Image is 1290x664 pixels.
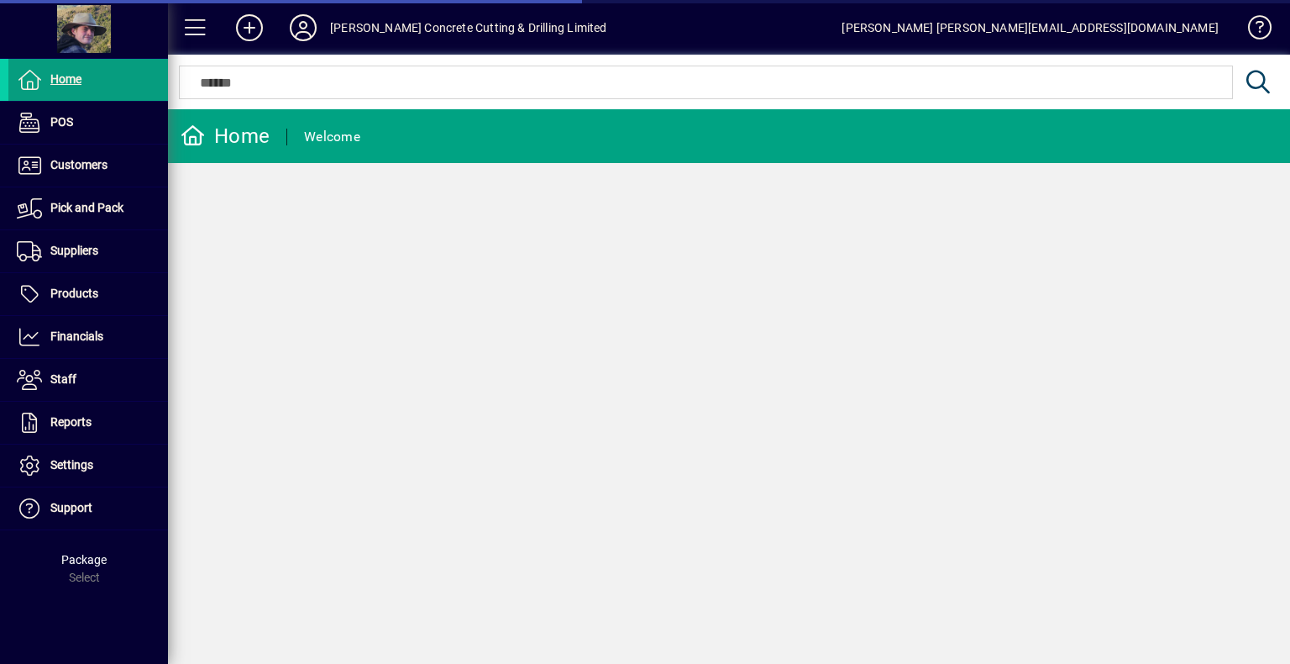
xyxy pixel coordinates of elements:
[842,14,1219,41] div: [PERSON_NAME] [PERSON_NAME][EMAIL_ADDRESS][DOMAIN_NAME]
[8,187,168,229] a: Pick and Pack
[50,158,107,171] span: Customers
[8,487,168,530] a: Support
[50,415,92,429] span: Reports
[8,230,168,272] a: Suppliers
[8,316,168,358] a: Financials
[50,501,92,514] span: Support
[50,72,81,86] span: Home
[50,329,103,343] span: Financials
[8,102,168,144] a: POS
[330,14,607,41] div: [PERSON_NAME] Concrete Cutting & Drilling Limited
[50,458,93,472] span: Settings
[8,402,168,444] a: Reports
[50,244,98,257] span: Suppliers
[181,123,270,150] div: Home
[50,115,73,129] span: POS
[8,273,168,315] a: Products
[8,359,168,401] a: Staff
[50,201,123,214] span: Pick and Pack
[8,145,168,187] a: Customers
[276,13,330,43] button: Profile
[1235,3,1269,58] a: Knowledge Base
[50,372,76,386] span: Staff
[50,287,98,300] span: Products
[223,13,276,43] button: Add
[8,445,168,487] a: Settings
[304,124,360,150] div: Welcome
[61,553,107,567] span: Package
